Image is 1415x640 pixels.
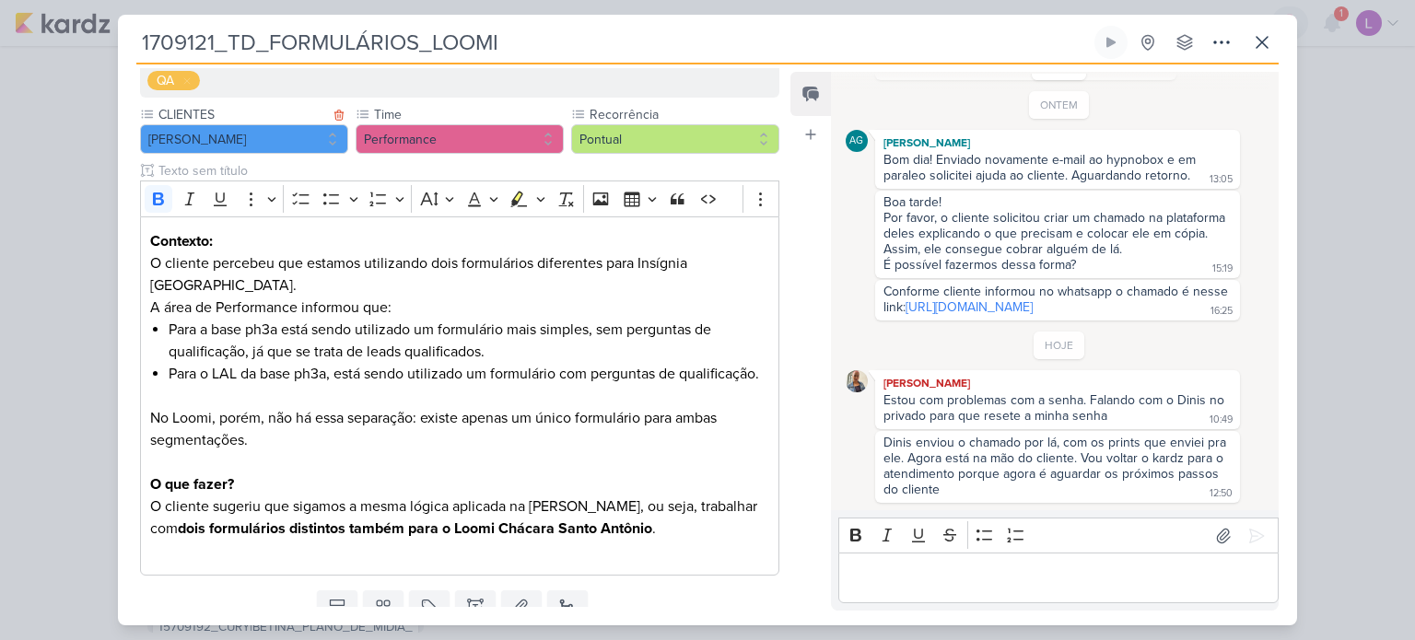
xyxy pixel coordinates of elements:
div: Editor toolbar [838,518,1279,553]
div: Ligar relógio [1104,35,1118,50]
div: 10:49 [1210,413,1233,427]
input: Texto sem título [155,161,779,180]
div: É possível fazermos dessa forma? [883,257,1076,273]
p: O cliente sugeriu que sigamos a mesma lógica aplicada na [PERSON_NAME], ou seja, trabalhar com . [150,473,769,562]
li: Para o LAL da base ph3a, está sendo utilizado um formulário com perguntas de qualificação. [169,363,769,385]
div: Bom dia! Enviado novamente e-mail ao hypnobox e em paraleo solicitei ajuda ao cliente. Aguardando... [883,152,1199,183]
div: Dinis enviou o chamado por lá, com os prints que enviei pra ele. Agora está na mão do cliente. Vo... [883,435,1230,497]
strong: dois formulários distintos também para o Loomi Chácara Santo Antônio [178,519,652,538]
a: [URL][DOMAIN_NAME] [906,299,1033,315]
input: Kard Sem Título [136,26,1091,59]
strong: Contexto: [150,232,213,250]
label: Recorrência [588,105,779,124]
img: Iara Santos [846,370,868,392]
button: [PERSON_NAME] [140,124,348,154]
div: Boa tarde! [883,194,1232,210]
p: A área de Performance informou que: [150,297,769,319]
div: 13:05 [1210,172,1233,187]
div: Editor toolbar [140,180,779,216]
p: AG [849,136,863,146]
div: [PERSON_NAME] [879,374,1236,392]
div: Estou com problemas com a senha. Falando com o Dinis no privado para que resete a minha senha [883,392,1228,424]
button: Performance [356,124,564,154]
div: 15:19 [1212,262,1233,276]
div: Conforme cliente informou no whatsapp o chamado é nesse link: [883,284,1232,315]
strong: O que fazer? [150,475,234,494]
div: [PERSON_NAME] [879,134,1236,152]
div: Por favor, o cliente solicitou criar um chamado na plataforma deles explicando o que precisam e c... [883,210,1232,257]
button: Pontual [571,124,779,154]
div: QA [157,71,174,90]
div: 12:50 [1210,486,1233,501]
div: Editor editing area: main [140,216,779,576]
li: Para a base ph3a está sendo utilizado um formulário mais simples, sem perguntas de qualificação, ... [169,319,769,363]
div: Editor editing area: main [838,553,1279,603]
p: No Loomi, porém, não há essa separação: existe apenas um único formulário para ambas segmentações. [150,385,769,451]
label: Time [372,105,564,124]
p: O cliente percebeu que estamos utilizando dois formulários diferentes para Insígnia [GEOGRAPHIC_D... [150,230,769,297]
div: Aline Gimenez Graciano [846,130,868,152]
div: 16:25 [1210,304,1233,319]
label: CLIENTES [157,105,328,124]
